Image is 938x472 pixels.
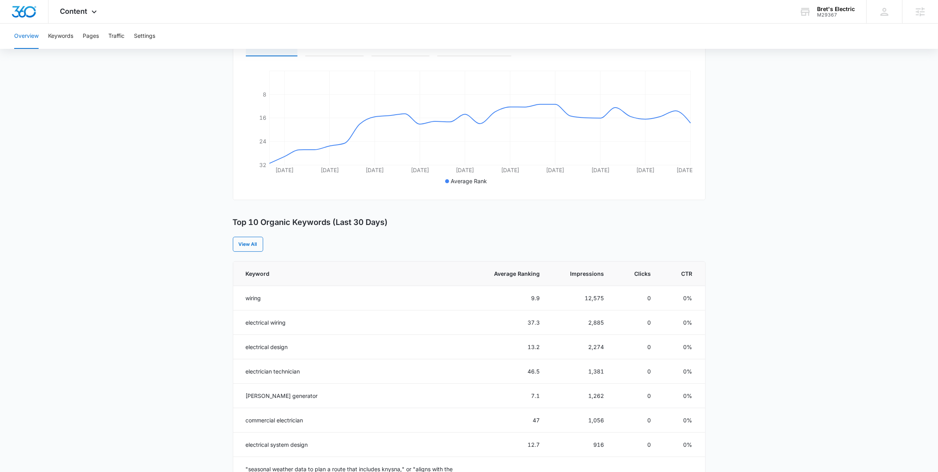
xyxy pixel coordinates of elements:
td: 47 [474,408,550,433]
td: 0 [614,286,661,310]
tspan: [DATE] [501,167,519,173]
td: 2,885 [550,310,614,335]
td: 12.7 [474,433,550,457]
button: Keywords [48,24,73,49]
td: electrician technician [233,359,474,384]
td: 0 [614,310,661,335]
span: Impressions [570,269,604,278]
tspan: [DATE] [591,167,609,173]
tspan: [DATE] [410,167,429,173]
td: 1,056 [550,408,614,433]
td: 0% [661,433,705,457]
div: account id [817,12,855,18]
span: Average Rank [451,178,487,184]
td: 0 [614,433,661,457]
button: Traffic [108,24,124,49]
td: electrical system design [233,433,474,457]
tspan: [DATE] [456,167,474,173]
td: 1,262 [550,384,614,408]
span: CTR [682,269,693,278]
button: Settings [134,24,155,49]
span: Keyword [246,269,453,278]
td: 1,381 [550,359,614,384]
td: 0% [661,408,705,433]
a: View All [233,237,263,252]
td: 0 [614,408,661,433]
td: 0% [661,359,705,384]
td: commercial electrician [233,408,474,433]
td: 0% [661,335,705,359]
td: wiring [233,286,474,310]
td: 2,274 [550,335,614,359]
td: 13.2 [474,335,550,359]
td: electrical design [233,335,474,359]
span: Clicks [635,269,651,278]
td: 0 [614,359,661,384]
tspan: 16 [259,114,266,121]
button: Pages [83,24,99,49]
td: [PERSON_NAME] generator [233,384,474,408]
span: Content [60,7,87,15]
tspan: [DATE] [636,167,654,173]
tspan: [DATE] [320,167,338,173]
button: Overview [14,24,39,49]
td: 12,575 [550,286,614,310]
td: 0% [661,286,705,310]
td: 0% [661,384,705,408]
td: 0 [614,384,661,408]
td: 0 [614,335,661,359]
div: account name [817,6,855,12]
tspan: 8 [263,91,266,98]
td: 916 [550,433,614,457]
span: Average Ranking [494,269,540,278]
td: 0% [661,310,705,335]
td: electrical wiring [233,310,474,335]
tspan: 24 [259,138,266,145]
td: 37.3 [474,310,550,335]
tspan: [DATE] [275,167,293,173]
tspan: [DATE] [366,167,384,173]
tspan: [DATE] [676,167,694,173]
td: 7.1 [474,384,550,408]
tspan: 32 [259,162,266,168]
td: 46.5 [474,359,550,384]
h3: Top 10 Organic Keywords (Last 30 Days) [233,217,388,227]
td: 9.9 [474,286,550,310]
tspan: [DATE] [546,167,564,173]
